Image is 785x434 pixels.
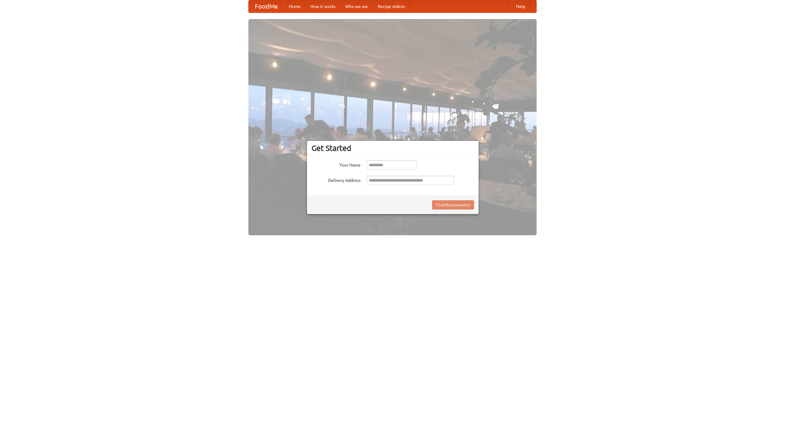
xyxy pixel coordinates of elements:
label: Delivery Address [312,176,361,183]
a: FoodMe [249,0,284,13]
h3: Get Started [312,144,474,153]
a: Help [511,0,530,13]
label: Your Name [312,160,361,168]
button: Find Restaurants! [432,200,474,209]
a: How it works [305,0,340,13]
a: Recipe videos [373,0,410,13]
a: Home [284,0,305,13]
a: Who we are [340,0,373,13]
